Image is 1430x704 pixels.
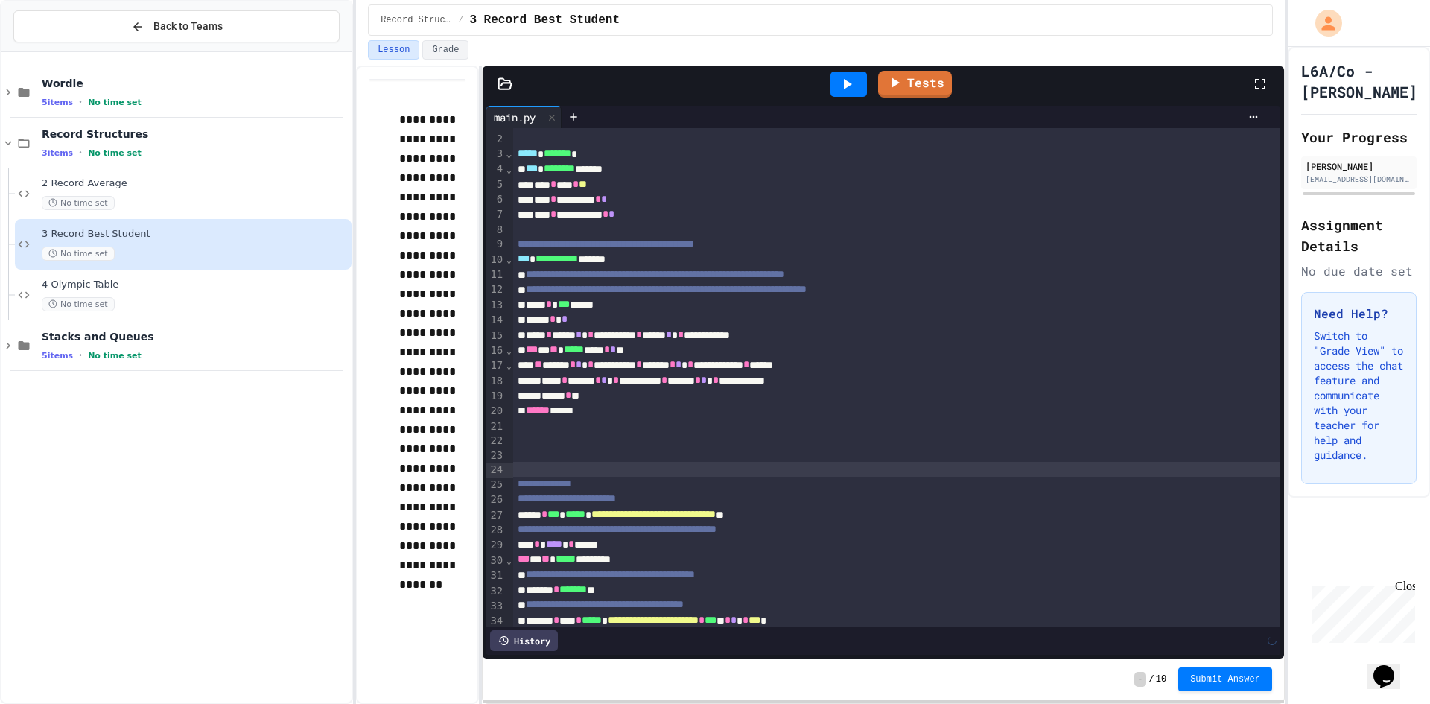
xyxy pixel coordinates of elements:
[486,434,505,448] div: 22
[486,463,505,478] div: 24
[1178,667,1272,691] button: Submit Answer
[1190,673,1260,685] span: Submit Answer
[486,177,505,192] div: 5
[486,223,505,238] div: 8
[42,279,349,291] span: 4 Olympic Table
[486,192,505,207] div: 6
[42,77,349,90] span: Wordle
[486,568,505,583] div: 31
[490,630,558,651] div: History
[486,599,505,614] div: 33
[1301,262,1417,280] div: No due date set
[505,554,512,566] span: Fold line
[486,132,505,147] div: 2
[1314,329,1404,463] p: Switch to "Grade View" to access the chat feature and communicate with your teacher for help and ...
[486,282,505,297] div: 12
[486,147,505,162] div: 3
[486,448,505,463] div: 23
[42,127,349,141] span: Record Structures
[486,343,505,358] div: 16
[1314,305,1404,323] h3: Need Help?
[486,267,505,282] div: 11
[505,253,512,265] span: Fold line
[42,98,73,107] span: 5 items
[486,538,505,553] div: 29
[1156,673,1166,685] span: 10
[486,554,505,568] div: 30
[486,523,505,538] div: 28
[42,247,115,261] span: No time set
[486,508,505,523] div: 27
[486,478,505,492] div: 25
[486,614,505,629] div: 34
[1367,644,1415,689] iframe: chat widget
[486,374,505,389] div: 18
[1300,6,1346,40] div: My Account
[486,492,505,507] div: 26
[6,6,103,95] div: Chat with us now!Close
[88,148,142,158] span: No time set
[42,177,349,190] span: 2 Record Average
[486,313,505,328] div: 14
[79,96,82,108] span: •
[368,40,419,60] button: Lesson
[79,147,82,159] span: •
[486,358,505,373] div: 17
[486,110,543,125] div: main.py
[422,40,468,60] button: Grade
[486,106,562,128] div: main.py
[1306,159,1412,173] div: [PERSON_NAME]
[486,389,505,404] div: 19
[42,330,349,343] span: Stacks and Queues
[1301,60,1417,102] h1: L6A/Co - [PERSON_NAME]
[42,351,73,361] span: 5 items
[88,98,142,107] span: No time set
[42,297,115,311] span: No time set
[1306,174,1412,185] div: [EMAIL_ADDRESS][DOMAIN_NAME]
[1306,580,1415,643] iframe: chat widget
[42,196,115,210] span: No time set
[505,148,512,159] span: Fold line
[486,253,505,267] div: 10
[153,19,223,34] span: Back to Teams
[486,404,505,419] div: 20
[486,237,505,252] div: 9
[1134,672,1145,687] span: -
[79,349,82,361] span: •
[1301,215,1417,256] h2: Assignment Details
[1301,127,1417,148] h2: Your Progress
[486,162,505,177] div: 4
[878,71,952,98] a: Tests
[381,14,452,26] span: Record Structures
[42,228,349,241] span: 3 Record Best Student
[42,148,73,158] span: 3 items
[13,10,340,42] button: Back to Teams
[1149,673,1154,685] span: /
[458,14,463,26] span: /
[505,359,512,371] span: Fold line
[505,163,512,175] span: Fold line
[486,419,505,434] div: 21
[486,298,505,313] div: 13
[486,329,505,343] div: 15
[469,11,620,29] span: 3 Record Best Student
[505,344,512,356] span: Fold line
[486,584,505,599] div: 32
[486,207,505,222] div: 7
[88,351,142,361] span: No time set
